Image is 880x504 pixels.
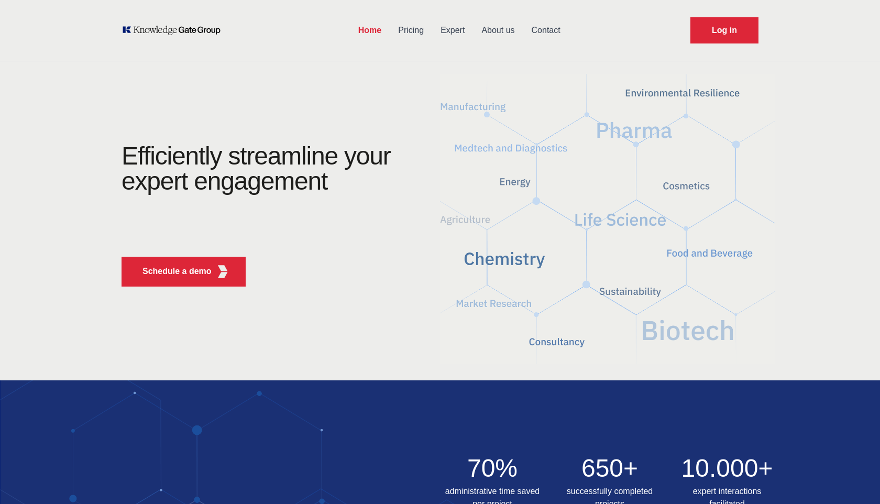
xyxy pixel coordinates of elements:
[440,68,775,370] img: KGG Fifth Element RED
[350,17,390,44] a: Home
[390,17,432,44] a: Pricing
[122,25,228,36] a: KOL Knowledge Platform: Talk to Key External Experts (KEE)
[557,456,662,481] h2: 650+
[675,456,779,481] h2: 10.000+
[122,142,391,195] h1: Efficiently streamline your expert engagement
[216,265,229,278] img: KGG Fifth Element RED
[122,257,246,287] button: Schedule a demoKGG Fifth Element RED
[473,17,523,44] a: About us
[142,265,212,278] p: Schedule a demo
[690,17,758,43] a: Request Demo
[432,17,473,44] a: Expert
[440,456,545,481] h2: 70%
[523,17,569,44] a: Contact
